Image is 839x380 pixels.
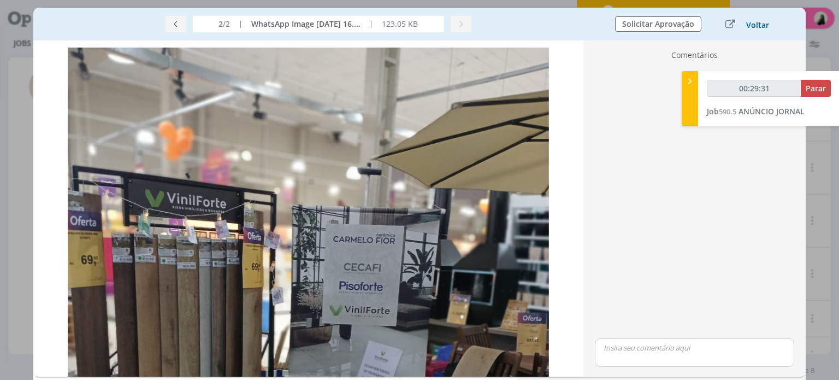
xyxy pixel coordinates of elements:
[719,107,736,116] span: 590.5
[801,80,831,97] button: Parar
[806,83,826,93] span: Parar
[738,106,805,116] span: ANÚNCIO JORNAL
[707,106,805,116] a: Job590.5ANÚNCIO JORNAL
[33,8,805,380] div: dialog
[590,49,799,65] div: Comentários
